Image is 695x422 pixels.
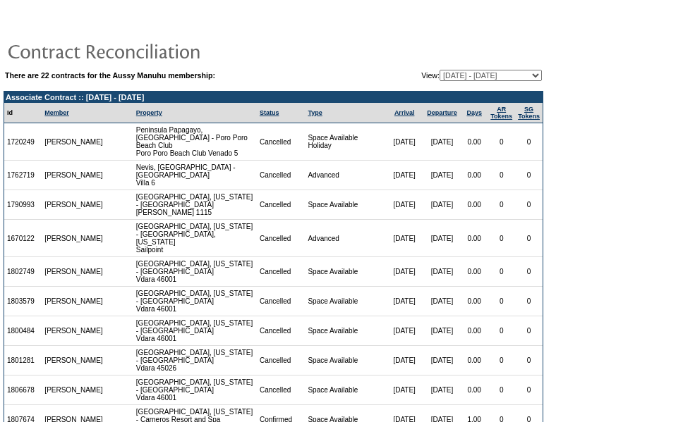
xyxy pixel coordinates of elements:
[42,316,107,346] td: [PERSON_NAME]
[4,190,42,220] td: 1790993
[4,376,42,405] td: 1806678
[7,37,289,65] img: pgTtlContractReconciliation.gif
[4,92,543,103] td: Associate Contract :: [DATE] - [DATE]
[346,70,542,81] td: View:
[305,161,385,190] td: Advanced
[515,161,543,190] td: 0
[461,161,488,190] td: 0.00
[44,109,69,116] a: Member
[518,106,540,120] a: SGTokens
[488,287,515,316] td: 0
[308,109,322,116] a: Type
[133,190,257,220] td: [GEOGRAPHIC_DATA], [US_STATE] - [GEOGRAPHIC_DATA] [PERSON_NAME] 1115
[133,161,257,190] td: Nevis, [GEOGRAPHIC_DATA] - [GEOGRAPHIC_DATA] Villa 6
[4,257,42,287] td: 1802749
[4,316,42,346] td: 1800484
[305,123,385,161] td: Space Available Holiday
[423,123,461,161] td: [DATE]
[257,220,306,257] td: Cancelled
[515,190,543,220] td: 0
[305,376,385,405] td: Space Available
[385,376,423,405] td: [DATE]
[305,190,385,220] td: Space Available
[423,287,461,316] td: [DATE]
[4,287,42,316] td: 1803579
[4,123,42,161] td: 1720249
[257,123,306,161] td: Cancelled
[305,257,385,287] td: Space Available
[257,287,306,316] td: Cancelled
[257,161,306,190] td: Cancelled
[305,316,385,346] td: Space Available
[5,71,215,80] b: There are 22 contracts for the Aussy Manuhu membership:
[385,257,423,287] td: [DATE]
[385,346,423,376] td: [DATE]
[133,123,257,161] td: Peninsula Papagayo, [GEOGRAPHIC_DATA] - Poro Poro Beach Club Poro Poro Beach Club Venado 5
[385,316,423,346] td: [DATE]
[423,346,461,376] td: [DATE]
[488,257,515,287] td: 0
[42,346,107,376] td: [PERSON_NAME]
[385,287,423,316] td: [DATE]
[461,346,488,376] td: 0.00
[42,376,107,405] td: [PERSON_NAME]
[133,220,257,257] td: [GEOGRAPHIC_DATA], [US_STATE] - [GEOGRAPHIC_DATA], [US_STATE] Sailpoint
[305,287,385,316] td: Space Available
[260,109,279,116] a: Status
[42,123,107,161] td: [PERSON_NAME]
[461,190,488,220] td: 0.00
[515,287,543,316] td: 0
[461,316,488,346] td: 0.00
[42,161,107,190] td: [PERSON_NAME]
[423,257,461,287] td: [DATE]
[461,123,488,161] td: 0.00
[466,109,482,116] a: Days
[305,346,385,376] td: Space Available
[515,316,543,346] td: 0
[461,220,488,257] td: 0.00
[4,103,42,123] td: Id
[423,316,461,346] td: [DATE]
[42,287,107,316] td: [PERSON_NAME]
[515,220,543,257] td: 0
[385,161,423,190] td: [DATE]
[133,376,257,405] td: [GEOGRAPHIC_DATA], [US_STATE] - [GEOGRAPHIC_DATA] Vdara 46001
[515,346,543,376] td: 0
[4,220,42,257] td: 1670122
[515,257,543,287] td: 0
[42,220,107,257] td: [PERSON_NAME]
[133,257,257,287] td: [GEOGRAPHIC_DATA], [US_STATE] - [GEOGRAPHIC_DATA] Vdara 46001
[488,220,515,257] td: 0
[257,346,306,376] td: Cancelled
[133,316,257,346] td: [GEOGRAPHIC_DATA], [US_STATE] - [GEOGRAPHIC_DATA] Vdara 46001
[423,161,461,190] td: [DATE]
[461,287,488,316] td: 0.00
[257,376,306,405] td: Cancelled
[385,220,423,257] td: [DATE]
[488,376,515,405] td: 0
[42,257,107,287] td: [PERSON_NAME]
[461,257,488,287] td: 0.00
[461,376,488,405] td: 0.00
[488,316,515,346] td: 0
[136,109,162,116] a: Property
[515,376,543,405] td: 0
[257,257,306,287] td: Cancelled
[305,220,385,257] td: Advanced
[4,161,42,190] td: 1762719
[423,190,461,220] td: [DATE]
[133,346,257,376] td: [GEOGRAPHIC_DATA], [US_STATE] - [GEOGRAPHIC_DATA] Vdara 45026
[488,346,515,376] td: 0
[515,123,543,161] td: 0
[133,287,257,316] td: [GEOGRAPHIC_DATA], [US_STATE] - [GEOGRAPHIC_DATA] Vdara 46001
[4,346,42,376] td: 1801281
[427,109,457,116] a: Departure
[385,123,423,161] td: [DATE]
[385,190,423,220] td: [DATE]
[488,161,515,190] td: 0
[394,109,415,116] a: Arrival
[257,316,306,346] td: Cancelled
[423,220,461,257] td: [DATE]
[42,190,107,220] td: [PERSON_NAME]
[257,190,306,220] td: Cancelled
